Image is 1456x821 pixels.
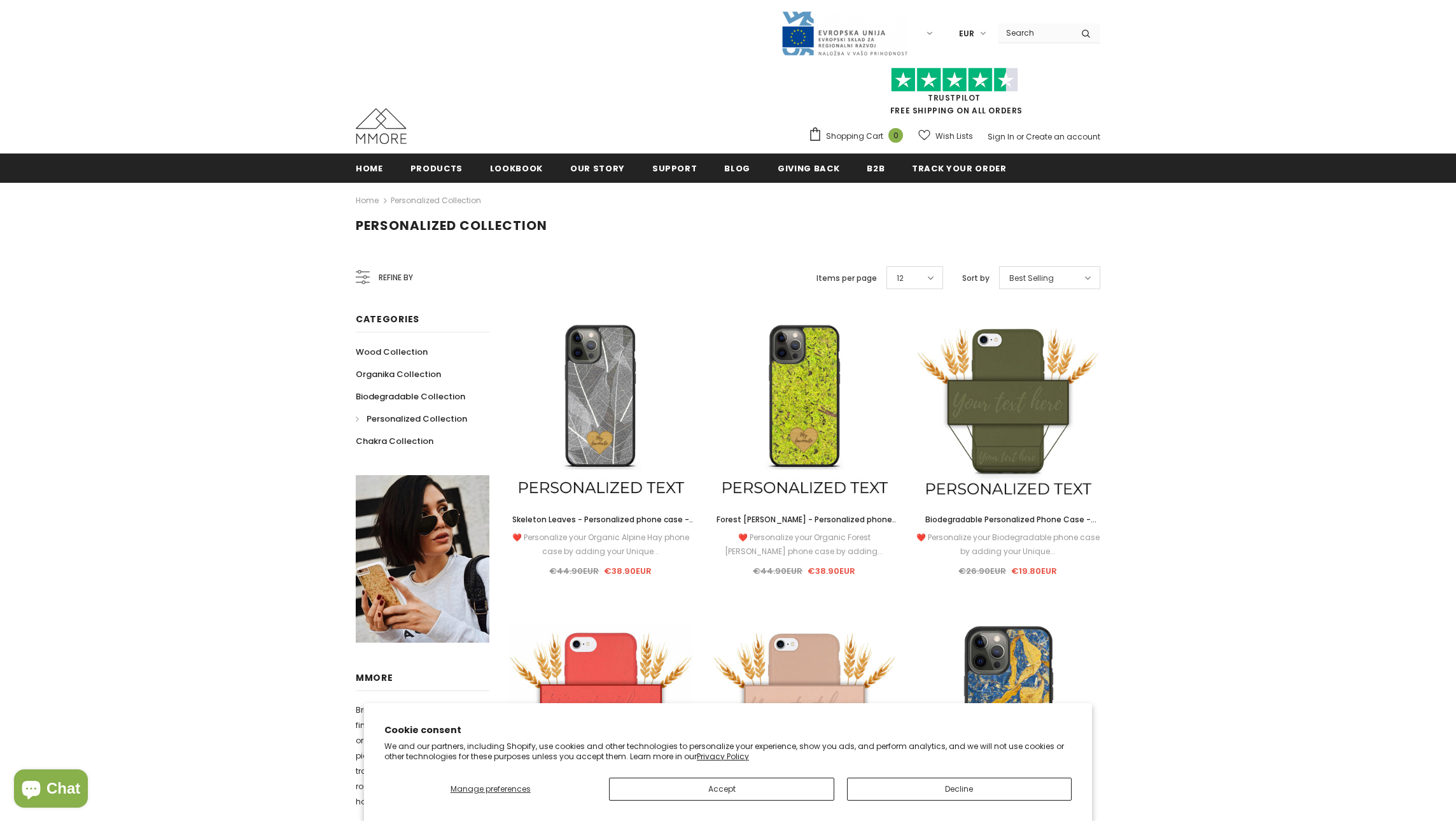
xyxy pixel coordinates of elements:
[652,153,697,182] a: support
[712,513,897,527] a: Forest [PERSON_NAME] - Personalized phone case - Personalized gift
[367,413,467,425] span: Personalized Collection
[808,73,1100,116] span: FREE SHIPPING ON ALL ORDERS
[916,513,1100,527] a: Biodegradable Personalized Phone Case - [PERSON_NAME]
[379,271,413,285] span: Refine by
[912,153,1006,182] a: Track your order
[356,217,547,234] span: Personalized Collection
[816,272,877,285] label: Items per page
[912,162,1006,175] span: Track your order
[356,703,489,810] p: Bringing nature to the tip of your fingers. With hand-picked natural organic materials, every tim...
[490,153,543,182] a: Lookbook
[826,130,883,143] span: Shopping Cart
[1011,565,1057,577] span: €19.80EUR
[451,783,531,794] span: Manage preferences
[1016,131,1024,142] span: or
[410,153,463,182] a: Products
[808,565,855,577] span: €38.90EUR
[356,363,441,385] a: Organika Collection
[10,769,92,811] inbox-online-store-chat: Shopify online store chat
[356,108,407,144] img: MMORE Cases
[508,513,693,527] a: Skeleton Leaves - Personalized phone case - Personalized gift
[724,153,750,182] a: Blog
[356,385,465,408] a: Biodegradable Collection
[988,131,1014,142] a: Sign In
[958,565,1006,577] span: €26.90EUR
[356,341,428,363] a: Wood Collection
[356,368,441,380] span: Organika Collection
[508,531,693,559] div: ❤️ Personalize your Organic Alpine Hay phone case by adding your Unique...
[753,565,802,577] span: €44.90EUR
[356,430,433,452] a: Chakra Collection
[778,153,839,182] a: Giving back
[356,671,393,684] span: MMORE
[1026,131,1100,142] a: Create an account
[918,125,973,147] a: Wish Lists
[712,531,897,559] div: ❤️ Personalize your Organic Forest [PERSON_NAME] phone case by adding...
[604,565,652,577] span: €38.90EUR
[778,162,839,175] span: Giving back
[724,162,750,175] span: Blog
[356,313,419,325] span: Categories
[697,751,749,762] a: Privacy Policy
[781,10,908,57] img: Javni Razpis
[891,68,1018,92] img: Trust Pilot Stars
[925,514,1096,539] span: Biodegradable Personalized Phone Case - [PERSON_NAME]
[867,162,885,175] span: B2B
[717,514,898,539] span: Forest [PERSON_NAME] - Personalized phone case - Personalized gift
[490,162,543,175] span: Lookbook
[808,127,909,146] a: Shopping Cart 0
[384,724,1072,737] h2: Cookie consent
[356,408,467,430] a: Personalized Collection
[391,195,481,206] a: Personalized Collection
[867,153,885,182] a: B2B
[652,162,697,175] span: support
[356,153,383,182] a: Home
[384,741,1072,761] p: We and our partners, including Shopify, use cookies and other technologies to personalize your ex...
[356,193,379,208] a: Home
[356,162,383,175] span: Home
[916,531,1100,559] div: ❤️ Personalize your Biodegradable phone case by adding your Unique...
[384,778,596,801] button: Manage preferences
[512,514,695,539] span: Skeleton Leaves - Personalized phone case - Personalized gift
[356,346,428,358] span: Wood Collection
[935,130,973,143] span: Wish Lists
[928,92,981,103] a: Trustpilot
[847,778,1072,801] button: Decline
[570,153,625,182] a: Our Story
[959,27,974,40] span: EUR
[1009,272,1054,285] span: Best Selling
[356,390,465,403] span: Biodegradable Collection
[888,128,903,143] span: 0
[549,565,599,577] span: €44.90EUR
[781,27,908,38] a: Javni Razpis
[410,162,463,175] span: Products
[897,272,904,285] span: 12
[570,162,625,175] span: Our Story
[609,778,834,801] button: Accept
[962,272,990,285] label: Sort by
[356,435,433,447] span: Chakra Collection
[998,24,1072,42] input: Search Site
